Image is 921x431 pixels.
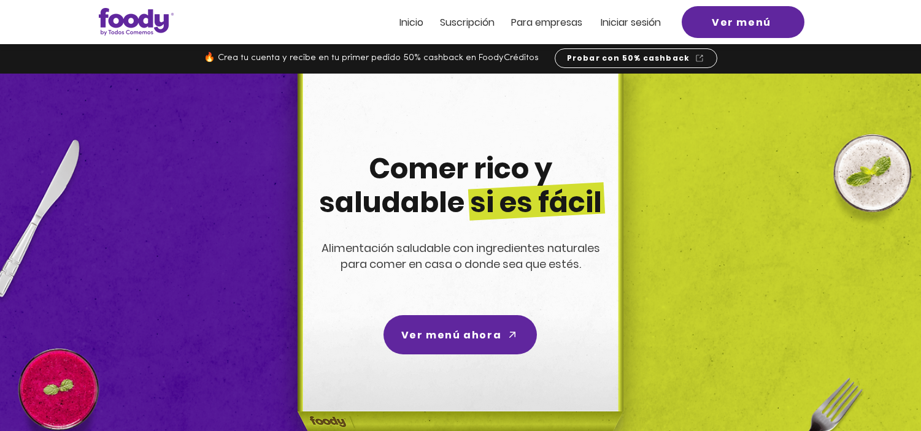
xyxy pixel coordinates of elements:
span: Probar con 50% cashback [567,53,690,64]
a: Ver menú ahora [383,315,537,354]
a: Probar con 50% cashback [555,48,717,68]
span: Suscripción [440,15,495,29]
span: Comer rico y saludable si es fácil [319,149,602,222]
span: Iniciar sesión [601,15,661,29]
span: 🔥 Crea tu cuenta y recibe en tu primer pedido 50% cashback en FoodyCréditos [204,53,539,63]
span: Alimentación saludable con ingredientes naturales para comer en casa o donde sea que estés. [322,240,600,272]
span: ra empresas [523,15,582,29]
a: Suscripción [440,17,495,28]
a: Para empresas [511,17,582,28]
span: Ver menú [712,15,771,30]
a: Iniciar sesión [601,17,661,28]
span: Inicio [399,15,423,29]
img: Logo_Foody V2.0.0 (3).png [99,8,174,36]
span: Pa [511,15,523,29]
a: Ver menú [682,6,804,38]
a: Inicio [399,17,423,28]
span: Ver menú ahora [401,327,501,343]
